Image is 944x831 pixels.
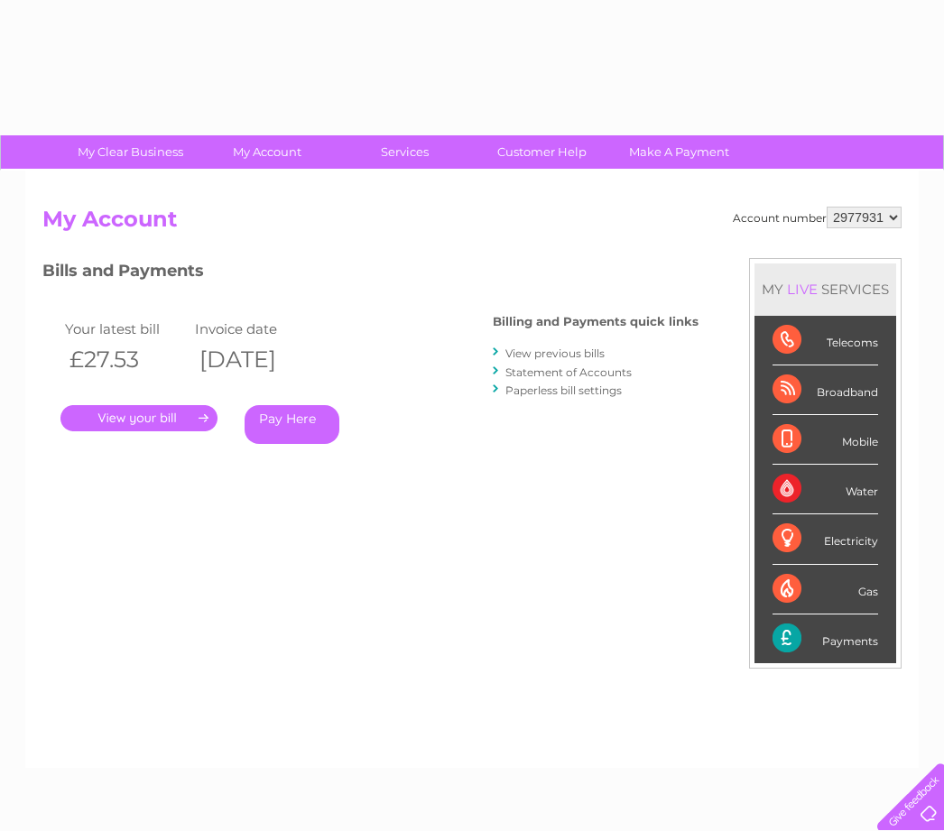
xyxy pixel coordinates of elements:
h4: Billing and Payments quick links [493,315,699,328]
div: Mobile [773,415,878,465]
a: . [60,405,217,431]
a: Services [330,135,479,169]
div: Water [773,465,878,514]
a: View previous bills [505,346,605,360]
a: Paperless bill settings [505,383,622,397]
div: Account number [733,207,902,228]
td: Your latest bill [60,317,190,341]
a: My Clear Business [56,135,205,169]
a: Customer Help [467,135,616,169]
th: £27.53 [60,341,190,378]
div: Payments [773,614,878,663]
a: Pay Here [245,405,339,444]
div: LIVE [783,281,821,298]
h3: Bills and Payments [42,258,699,290]
a: Statement of Accounts [505,365,632,379]
h2: My Account [42,207,902,241]
div: Electricity [773,514,878,564]
a: My Account [193,135,342,169]
a: Make A Payment [605,135,754,169]
div: MY SERVICES [754,263,896,315]
td: Invoice date [190,317,320,341]
div: Telecoms [773,316,878,365]
th: [DATE] [190,341,320,378]
div: Gas [773,565,878,614]
div: Broadband [773,365,878,415]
